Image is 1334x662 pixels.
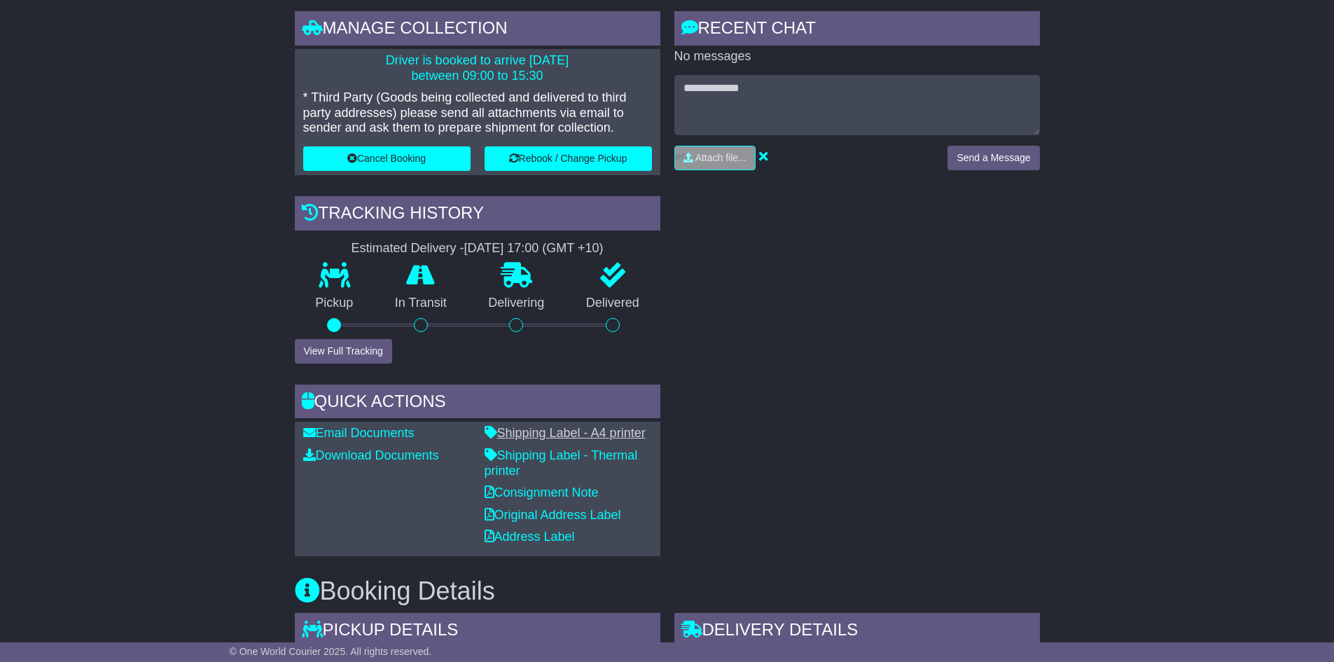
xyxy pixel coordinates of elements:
p: Delivering [468,296,566,311]
div: Delivery Details [674,613,1040,651]
a: Original Address Label [485,508,621,522]
div: Estimated Delivery - [295,241,660,256]
a: Shipping Label - Thermal printer [485,448,638,478]
div: [DATE] 17:00 (GMT +10) [464,241,604,256]
p: Pickup [295,296,375,311]
button: View Full Tracking [295,339,392,364]
span: © One World Courier 2025. All rights reserved. [230,646,432,657]
a: Download Documents [303,448,439,462]
a: Email Documents [303,426,415,440]
p: * Third Party (Goods being collected and delivered to third party addresses) please send all atta... [303,90,652,136]
p: Delivered [565,296,660,311]
button: Send a Message [947,146,1039,170]
p: Driver is booked to arrive [DATE] between 09:00 to 15:30 [303,53,652,83]
p: In Transit [374,296,468,311]
div: Tracking history [295,196,660,234]
p: No messages [674,49,1040,64]
h3: Booking Details [295,577,1040,605]
a: Address Label [485,530,575,544]
a: Shipping Label - A4 printer [485,426,646,440]
a: Consignment Note [485,485,599,499]
div: Quick Actions [295,385,660,422]
button: Cancel Booking [303,146,471,171]
div: Manage collection [295,11,660,49]
div: Pickup Details [295,613,660,651]
button: Rebook / Change Pickup [485,146,652,171]
div: RECENT CHAT [674,11,1040,49]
